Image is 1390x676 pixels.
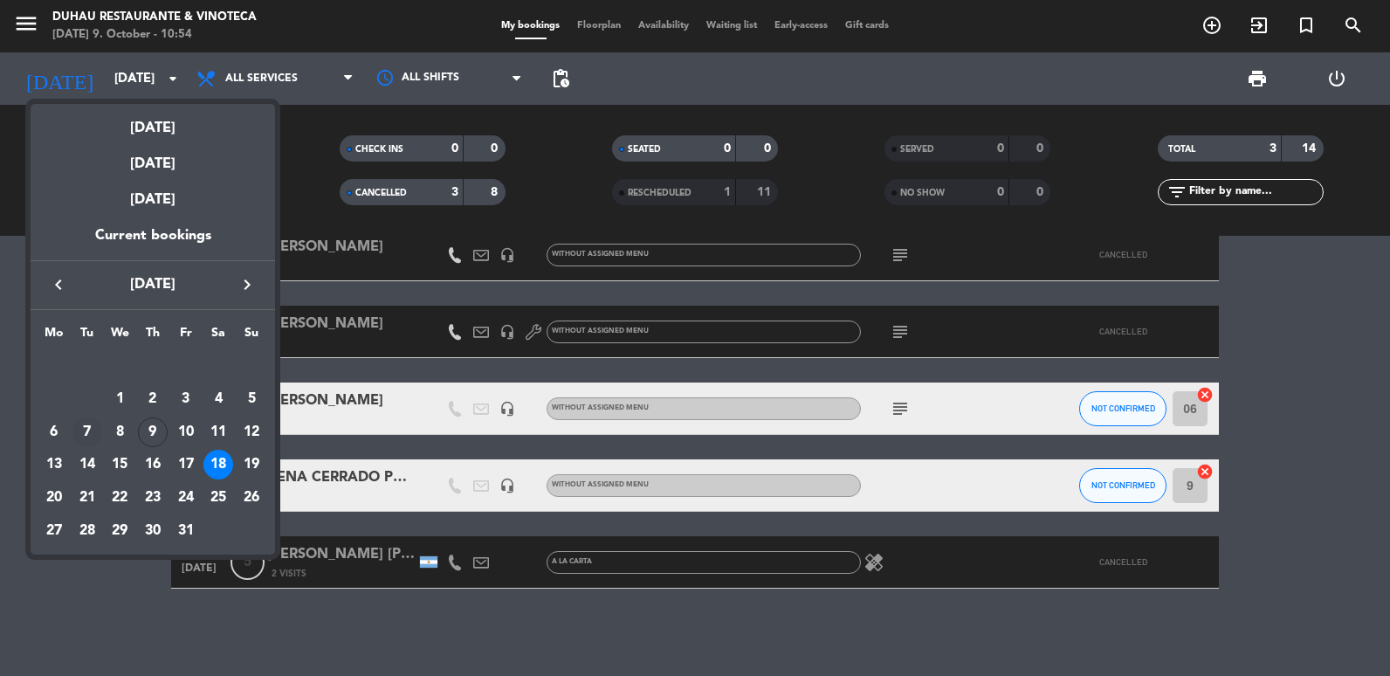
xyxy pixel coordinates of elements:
td: October 28, 2025 [71,514,104,548]
td: October 18, 2025 [203,448,236,481]
div: 24 [171,483,201,513]
div: 25 [203,483,233,513]
div: 16 [138,450,168,479]
th: Wednesday [103,323,136,350]
div: 3 [171,384,201,414]
td: October 5, 2025 [235,383,268,416]
td: October 19, 2025 [235,448,268,481]
td: October 6, 2025 [38,416,71,449]
div: 17 [171,450,201,479]
div: 22 [105,483,134,513]
div: [DATE] [31,104,275,140]
th: Sunday [235,323,268,350]
td: October 23, 2025 [136,481,169,514]
div: 19 [237,450,266,479]
div: 9 [138,417,168,447]
div: 7 [72,417,102,447]
td: October 8, 2025 [103,416,136,449]
th: Tuesday [71,323,104,350]
div: 31 [171,516,201,546]
button: keyboard_arrow_right [231,273,263,296]
td: October 9, 2025 [136,416,169,449]
div: 27 [39,516,69,546]
td: October 27, 2025 [38,514,71,548]
div: 20 [39,483,69,513]
td: October 24, 2025 [169,481,203,514]
div: 23 [138,483,168,513]
td: October 11, 2025 [203,416,236,449]
td: October 14, 2025 [71,448,104,481]
td: October 1, 2025 [103,383,136,416]
td: October 15, 2025 [103,448,136,481]
th: Friday [169,323,203,350]
td: October 3, 2025 [169,383,203,416]
div: 8 [105,417,134,447]
td: October 16, 2025 [136,448,169,481]
div: 21 [72,483,102,513]
button: keyboard_arrow_left [43,273,74,296]
div: 11 [203,417,233,447]
td: October 2, 2025 [136,383,169,416]
td: October 13, 2025 [38,448,71,481]
div: 30 [138,516,168,546]
td: October 30, 2025 [136,514,169,548]
i: keyboard_arrow_left [48,274,69,295]
div: 6 [39,417,69,447]
td: October 22, 2025 [103,481,136,514]
div: [DATE] [31,176,275,224]
div: 14 [72,450,102,479]
div: [DATE] [31,140,275,176]
td: October 7, 2025 [71,416,104,449]
td: OCT [38,349,268,383]
div: 5 [237,384,266,414]
div: 2 [138,384,168,414]
div: 29 [105,516,134,546]
th: Saturday [203,323,236,350]
div: Current bookings [31,224,275,260]
div: 13 [39,450,69,479]
div: 26 [237,483,266,513]
div: 15 [105,450,134,479]
td: October 31, 2025 [169,514,203,548]
th: Monday [38,323,71,350]
td: October 21, 2025 [71,481,104,514]
span: [DATE] [74,273,231,296]
td: October 12, 2025 [235,416,268,449]
td: October 29, 2025 [103,514,136,548]
th: Thursday [136,323,169,350]
td: October 20, 2025 [38,481,71,514]
div: 18 [203,450,233,479]
div: 28 [72,516,102,546]
td: October 4, 2025 [203,383,236,416]
td: October 10, 2025 [169,416,203,449]
td: October 17, 2025 [169,448,203,481]
td: October 26, 2025 [235,481,268,514]
td: October 25, 2025 [203,481,236,514]
div: 10 [171,417,201,447]
div: 4 [203,384,233,414]
i: keyboard_arrow_right [237,274,258,295]
div: 12 [237,417,266,447]
div: 1 [105,384,134,414]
